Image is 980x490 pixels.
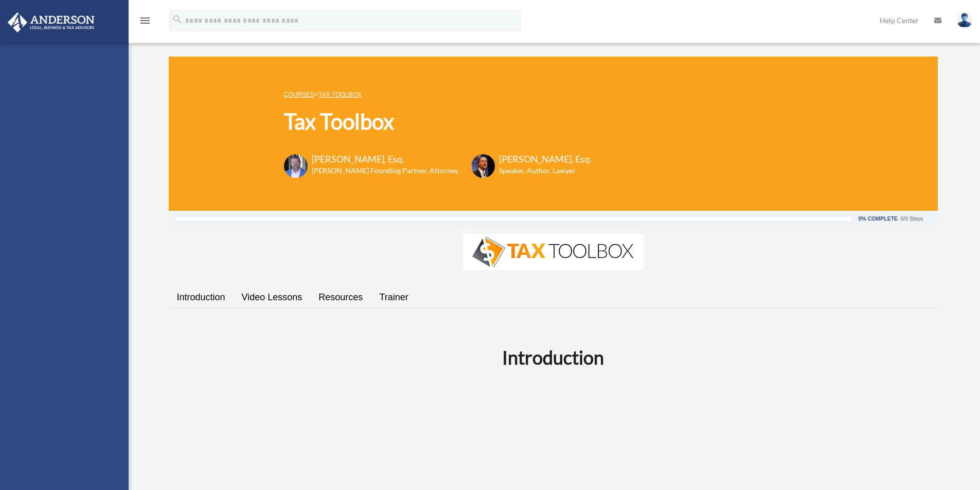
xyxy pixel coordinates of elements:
[499,153,592,166] h3: [PERSON_NAME], Esq.
[471,154,495,178] img: Scott-Estill-Headshot.png
[175,344,932,370] h2: Introduction
[139,14,151,27] i: menu
[234,283,311,312] a: Video Lessons
[312,166,458,176] h6: [PERSON_NAME] Founding Partner, Attorney
[284,154,308,178] img: Toby-circle-head.png
[284,106,592,137] h1: Tax Toolbox
[284,88,592,101] p: >
[371,283,416,312] a: Trainer
[5,12,98,32] img: Anderson Advisors Platinum Portal
[284,91,314,98] a: COURSES
[957,13,972,28] img: User Pic
[318,91,361,98] a: Tax Toolbox
[499,166,579,176] h6: Speaker, Author, Lawyer
[169,283,234,312] a: Introduction
[900,216,923,222] div: 0/0 Steps
[172,14,183,25] i: search
[859,216,898,222] div: 0% Complete
[310,283,371,312] a: Resources
[139,18,151,27] a: menu
[312,153,458,166] h3: [PERSON_NAME], Esq.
